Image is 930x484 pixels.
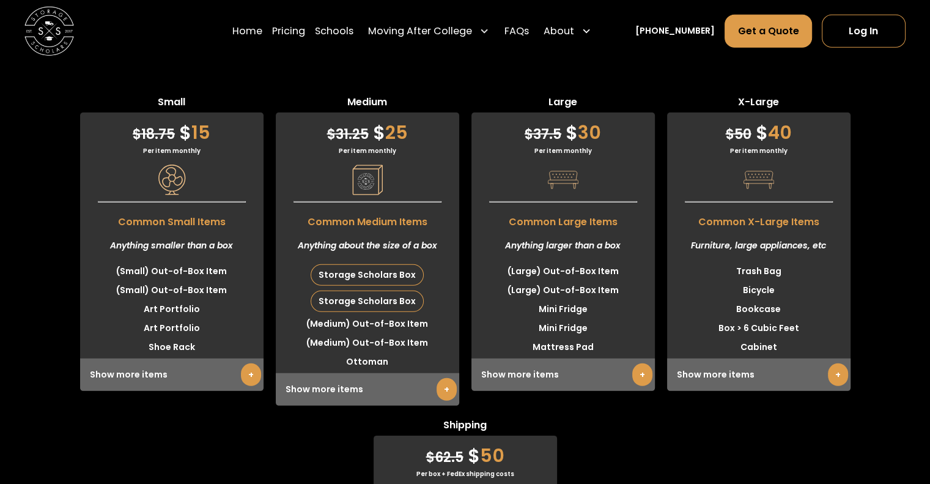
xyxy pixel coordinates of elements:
[80,300,264,319] li: Art Portfolio
[471,209,655,229] span: Common Large Items
[504,13,528,48] a: FAQs
[276,113,459,146] div: 25
[471,359,655,391] div: Show more items
[667,300,851,319] li: Bookcase
[756,119,768,146] span: $
[667,319,851,338] li: Box > 6 Cubic Feet
[822,14,906,47] a: Log In
[80,229,264,262] div: Anything smaller than a box
[726,125,734,144] span: $
[566,119,578,146] span: $
[632,363,652,386] a: +
[468,442,480,469] span: $
[311,291,423,311] div: Storage Scholars Box
[80,262,264,281] li: (Small) Out-of-Box Item
[744,165,774,195] img: Pricing Category Icon
[667,281,851,300] li: Bicycle
[315,13,353,48] a: Schools
[80,319,264,338] li: Art Portfolio
[374,469,557,478] div: Per box + FedEx shipping costs
[667,95,851,113] span: X-Large
[548,165,578,195] img: Pricing Category Icon
[667,229,851,262] div: Furniture, large appliances, etc
[363,13,494,48] div: Moving After College
[667,359,851,391] div: Show more items
[525,125,533,144] span: $
[544,23,574,38] div: About
[327,125,336,144] span: $
[241,363,261,386] a: +
[327,125,369,144] span: 31.25
[24,6,74,56] img: Storage Scholars main logo
[276,333,459,352] li: (Medium) Out-of-Box Item
[80,95,264,113] span: Small
[471,113,655,146] div: 30
[272,13,305,48] a: Pricing
[179,119,191,146] span: $
[667,262,851,281] li: Trash Bag
[726,125,751,144] span: 50
[471,319,655,338] li: Mini Fridge
[373,119,385,146] span: $
[276,95,459,113] span: Medium
[471,262,655,281] li: (Large) Out-of-Box Item
[276,146,459,155] div: Per item monthly
[539,13,596,48] div: About
[374,436,557,469] div: 50
[471,146,655,155] div: Per item monthly
[276,373,459,406] div: Show more items
[80,146,264,155] div: Per item monthly
[311,265,423,285] div: Storage Scholars Box
[525,125,561,144] span: 37.5
[133,125,141,144] span: $
[437,378,457,401] a: +
[80,209,264,229] span: Common Small Items
[471,95,655,113] span: Large
[24,6,74,56] a: home
[368,23,472,38] div: Moving After College
[80,359,264,391] div: Show more items
[667,338,851,357] li: Cabinet
[471,281,655,300] li: (Large) Out-of-Box Item
[426,448,435,467] span: $
[276,352,459,371] li: Ottoman
[667,209,851,229] span: Common X-Large Items
[667,146,851,155] div: Per item monthly
[80,281,264,300] li: (Small) Out-of-Box Item
[471,229,655,262] div: Anything larger than a box
[80,338,264,357] li: Shoe Rack
[276,229,459,262] div: Anything about the size of a box
[471,338,655,357] li: Mattress Pad
[667,113,851,146] div: 40
[80,113,264,146] div: 15
[157,165,187,195] img: Pricing Category Icon
[352,165,383,195] img: Pricing Category Icon
[635,24,715,37] a: [PHONE_NUMBER]
[133,125,175,144] span: 18.75
[374,418,557,436] span: Shipping
[828,363,848,386] a: +
[471,300,655,319] li: Mini Fridge
[276,209,459,229] span: Common Medium Items
[426,448,463,467] span: 62.5
[232,13,262,48] a: Home
[725,14,811,47] a: Get a Quote
[276,315,459,333] li: (Medium) Out-of-Box Item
